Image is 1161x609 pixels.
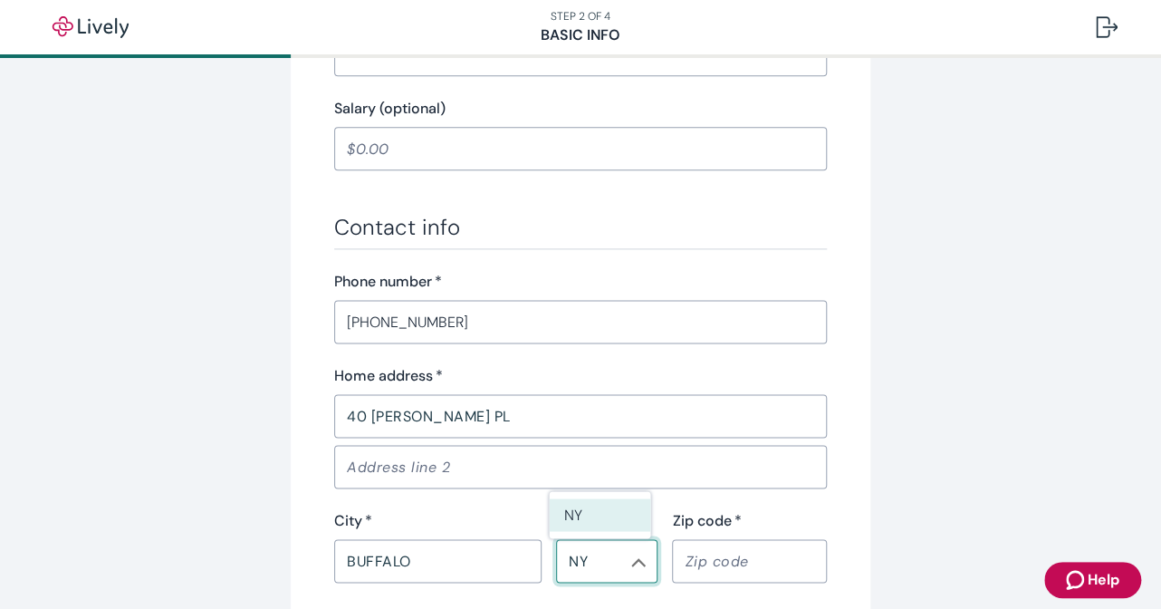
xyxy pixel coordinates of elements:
[1044,562,1141,598] button: Zendesk support iconHelp
[334,98,446,120] label: Salary (optional)
[40,16,141,38] img: Lively
[549,498,650,531] li: NY
[672,510,741,532] label: Zip code
[334,365,443,387] label: Home address
[1088,569,1119,591] span: Help
[334,543,542,579] input: City
[334,398,827,434] input: Address line 1
[334,449,827,485] input: Address line 2
[629,553,648,571] button: Close
[561,548,622,574] input: --
[334,214,827,241] h3: Contact info
[334,130,827,167] input: $0.00
[334,271,442,293] label: Phone number
[672,543,827,579] input: Zip code
[1081,5,1132,49] button: Log out
[1066,569,1088,591] svg: Zendesk support icon
[334,304,827,340] input: (555) 555-5555
[334,510,372,532] label: City
[631,555,646,569] svg: Chevron icon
